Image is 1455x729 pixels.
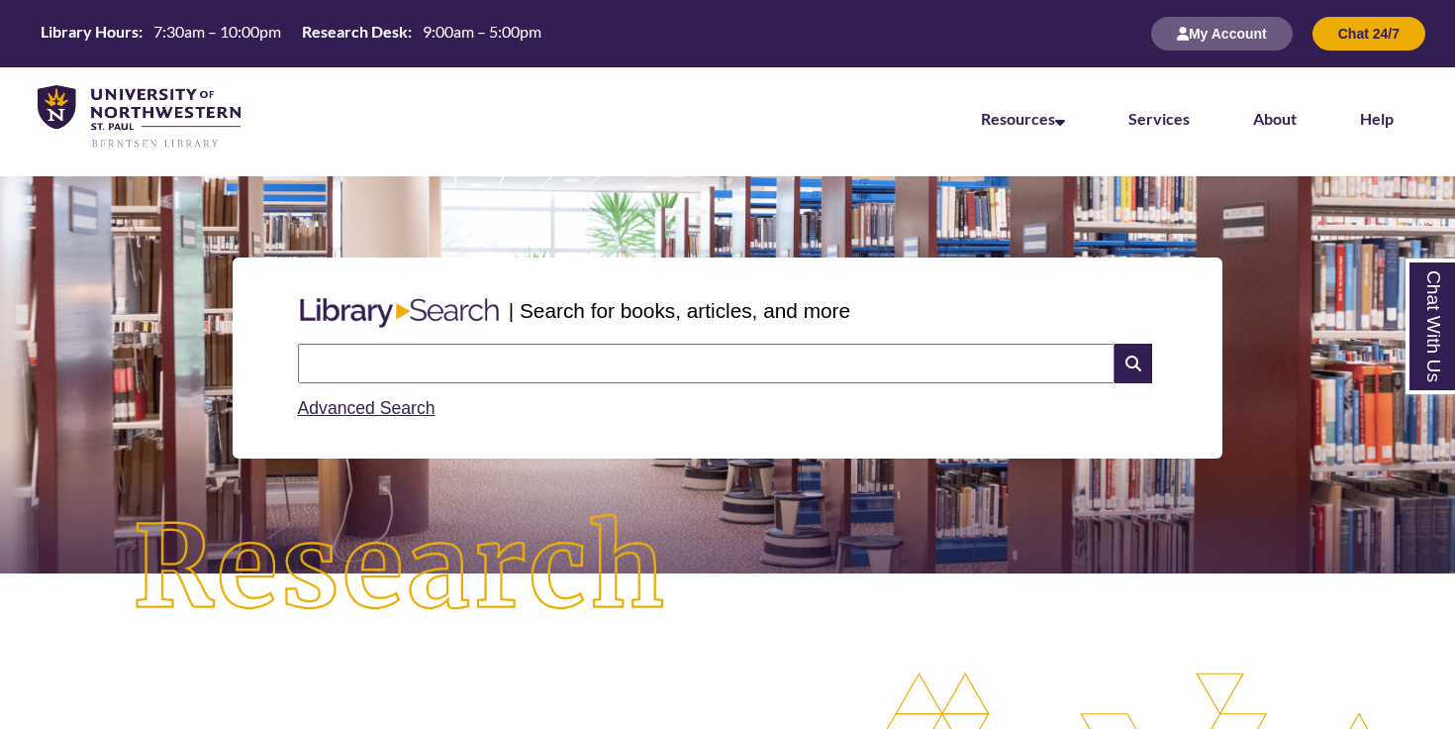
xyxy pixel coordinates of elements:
a: Hours Today [33,21,549,48]
img: Research [73,455,728,682]
button: Chat 24/7 [1312,17,1425,51]
a: Resources [981,109,1065,128]
button: My Account [1151,17,1293,51]
table: Hours Today [33,21,549,46]
a: Help [1360,109,1394,128]
th: Research Desk: [294,21,415,43]
img: Libary Search [290,290,509,336]
a: My Account [1151,25,1293,42]
i: Search [1115,344,1152,383]
th: Library Hours: [33,21,145,43]
span: 7:30am – 10:00pm [153,22,281,41]
a: Chat 24/7 [1312,25,1425,42]
span: 9:00am – 5:00pm [423,22,541,41]
p: | Search for books, articles, and more [509,295,850,326]
a: About [1253,109,1297,128]
img: UNWSP Library Logo [38,85,241,150]
a: Advanced Search [298,398,436,418]
a: Services [1128,109,1190,128]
